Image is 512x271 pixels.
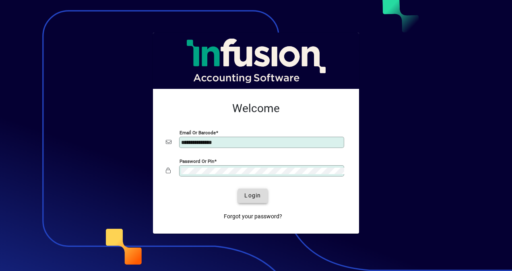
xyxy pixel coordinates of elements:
span: Forgot your password? [224,212,282,221]
a: Forgot your password? [221,209,285,224]
span: Login [244,191,261,200]
button: Login [238,189,267,203]
mat-label: Email or Barcode [180,129,216,135]
mat-label: Password or Pin [180,158,214,164]
h2: Welcome [166,102,346,115]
